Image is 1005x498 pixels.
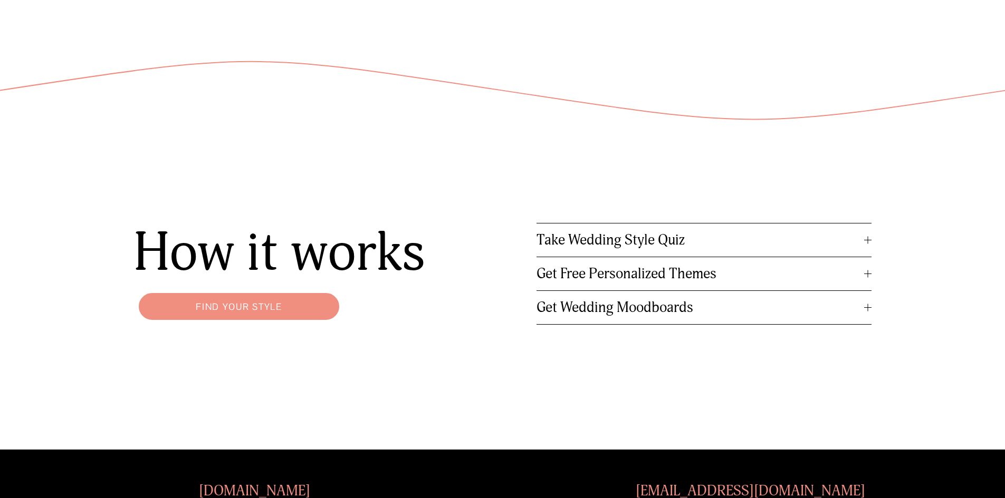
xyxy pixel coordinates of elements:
button: Get Free Personalized Themes [537,257,872,290]
span: Get Wedding Moodboards [537,299,865,316]
button: Get Wedding Moodboards [537,291,872,324]
span: Take Wedding Style Quiz [537,231,865,249]
h1: How it works [133,223,469,283]
button: Take Wedding Style Quiz [537,223,872,257]
a: Find your style [133,288,344,325]
span: Get Free Personalized Themes [537,265,865,282]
